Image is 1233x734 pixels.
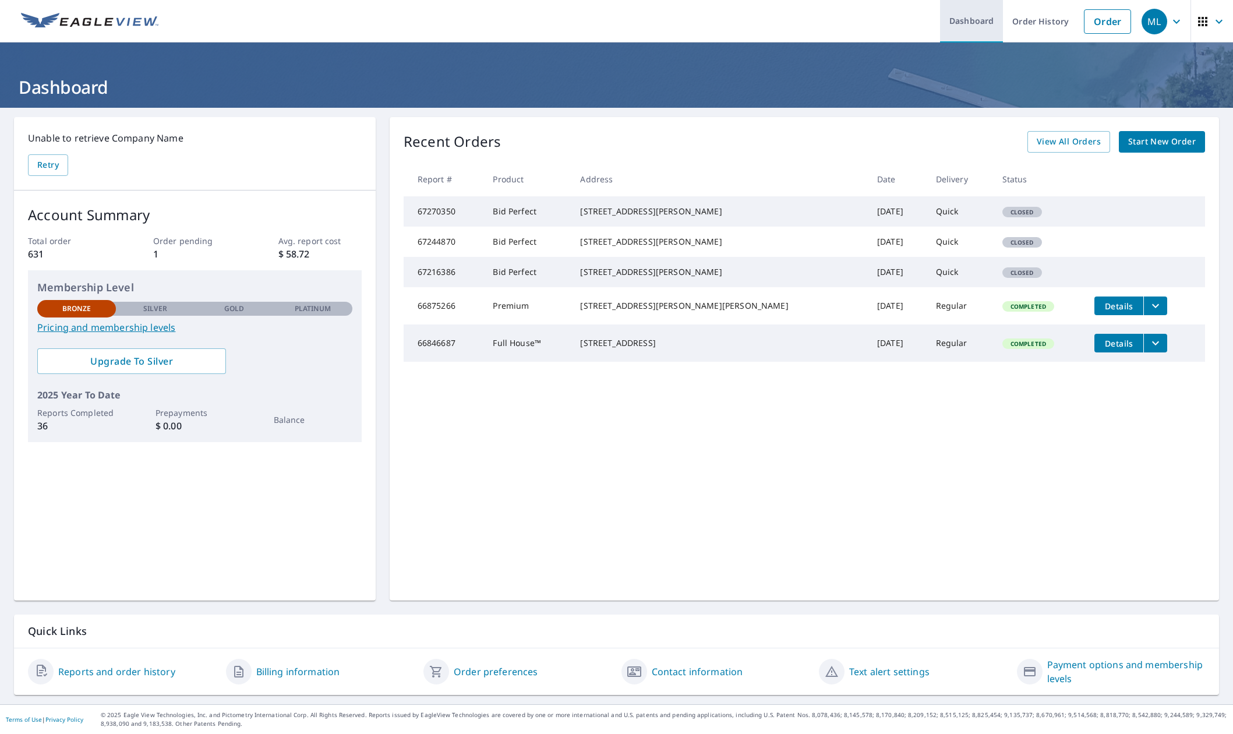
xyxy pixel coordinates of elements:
a: Privacy Policy [45,715,83,724]
td: 66846687 [404,324,484,362]
button: detailsBtn-66875266 [1094,297,1143,315]
td: [DATE] [868,287,927,324]
td: Bid Perfect [483,196,571,227]
span: Details [1101,301,1136,312]
p: 2025 Year To Date [37,388,352,402]
a: Pricing and membership levels [37,320,352,334]
span: Closed [1004,269,1041,277]
td: Quick [927,257,993,287]
button: filesDropdownBtn-66846687 [1143,334,1167,352]
th: Address [571,162,868,196]
p: Reports Completed [37,407,116,419]
td: 67244870 [404,227,484,257]
h1: Dashboard [14,75,1219,99]
td: Bid Perfect [483,227,571,257]
p: Bronze [62,304,91,314]
span: Details [1101,338,1136,349]
div: [STREET_ADDRESS] [580,337,858,349]
th: Status [993,162,1086,196]
td: Quick [927,196,993,227]
p: Account Summary [28,204,362,225]
a: Text alert settings [849,665,930,679]
td: 67216386 [404,257,484,287]
button: Retry [28,154,68,176]
p: 36 [37,419,116,433]
td: Quick [927,227,993,257]
a: Upgrade To Silver [37,348,226,374]
a: Order preferences [454,665,538,679]
p: Order pending [153,235,236,247]
p: Recent Orders [404,131,501,153]
p: Avg. report cost [278,235,362,247]
button: detailsBtn-66846687 [1094,334,1143,352]
td: [DATE] [868,257,927,287]
td: [DATE] [868,196,927,227]
p: Membership Level [37,280,352,295]
span: Start New Order [1128,135,1196,149]
button: filesDropdownBtn-66875266 [1143,297,1167,315]
p: © 2025 Eagle View Technologies, Inc. and Pictometry International Corp. All Rights Reserved. Repo... [101,711,1227,728]
a: Start New Order [1119,131,1205,153]
span: View All Orders [1037,135,1101,149]
th: Delivery [927,162,993,196]
th: Date [868,162,927,196]
a: Order [1084,9,1131,34]
span: Completed [1004,340,1053,348]
a: Contact information [652,665,743,679]
a: Payment options and membership levels [1047,658,1206,686]
p: | [6,716,83,723]
p: $ 58.72 [278,247,362,261]
span: Retry [37,158,59,172]
img: EV Logo [21,13,158,30]
p: Platinum [295,304,331,314]
span: Completed [1004,302,1053,310]
div: ML [1142,9,1167,34]
span: Upgrade To Silver [47,355,217,368]
td: 67270350 [404,196,484,227]
td: [DATE] [868,227,927,257]
p: 1 [153,247,236,261]
th: Product [483,162,571,196]
div: [STREET_ADDRESS][PERSON_NAME] [580,236,858,248]
td: 66875266 [404,287,484,324]
td: [DATE] [868,324,927,362]
span: Closed [1004,238,1041,246]
p: Prepayments [156,407,234,419]
td: Regular [927,324,993,362]
div: [STREET_ADDRESS][PERSON_NAME] [580,266,858,278]
p: Total order [28,235,111,247]
th: Report # [404,162,484,196]
div: [STREET_ADDRESS][PERSON_NAME] [580,206,858,217]
span: Closed [1004,208,1041,216]
a: Reports and order history [58,665,175,679]
p: 631 [28,247,111,261]
td: Premium [483,287,571,324]
p: Gold [224,304,244,314]
td: Regular [927,287,993,324]
p: Quick Links [28,624,1205,638]
p: Silver [143,304,168,314]
a: Billing information [256,665,340,679]
a: View All Orders [1027,131,1110,153]
td: Full House™ [483,324,571,362]
a: Terms of Use [6,715,42,724]
p: Balance [274,414,352,426]
td: Bid Perfect [483,257,571,287]
p: Unable to retrieve Company Name [28,131,362,145]
p: $ 0.00 [156,419,234,433]
div: [STREET_ADDRESS][PERSON_NAME][PERSON_NAME] [580,300,858,312]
